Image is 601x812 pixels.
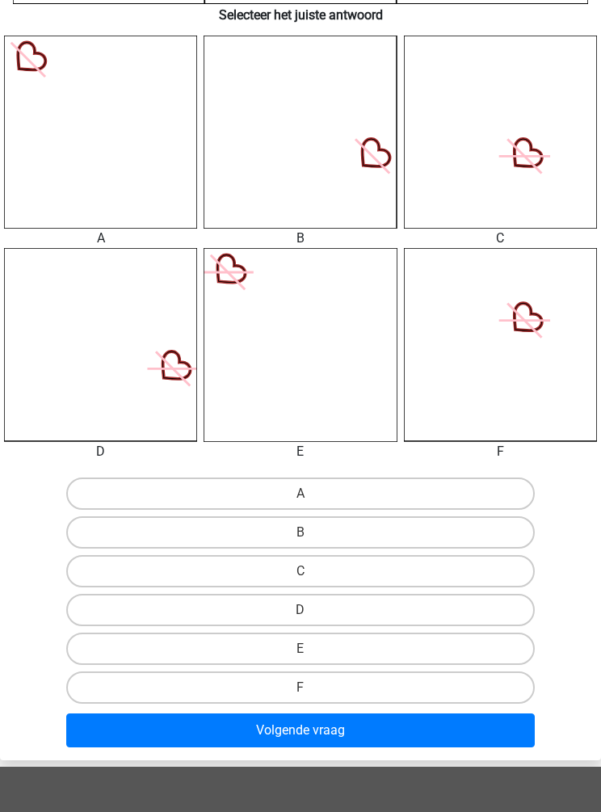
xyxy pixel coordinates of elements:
[191,229,409,248] div: B
[66,555,536,587] label: C
[66,594,536,626] label: D
[66,633,536,665] label: E
[66,713,536,747] button: Volgende vraag
[66,516,536,549] label: B
[191,442,409,461] div: E
[6,4,595,23] h6: Selecteer het juiste antwoord
[66,671,536,704] label: F
[66,478,536,510] label: A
